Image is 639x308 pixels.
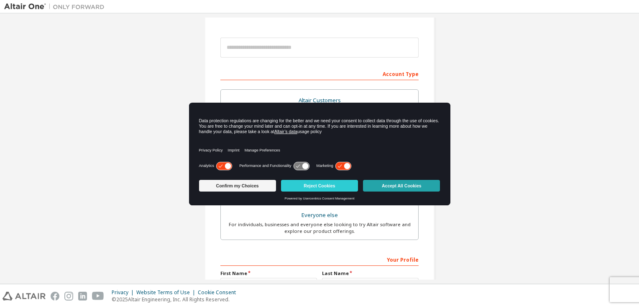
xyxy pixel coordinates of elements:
div: Cookie Consent [198,289,241,296]
img: Altair One [4,3,109,11]
div: For individuals, businesses and everyone else looking to try Altair software and explore our prod... [226,221,413,235]
div: Your Profile [220,252,419,266]
div: Everyone else [226,210,413,221]
label: First Name [220,270,317,277]
img: linkedin.svg [78,292,87,300]
img: instagram.svg [64,292,73,300]
img: youtube.svg [92,292,104,300]
div: Privacy [112,289,136,296]
label: Last Name [322,270,419,277]
div: Account Type [220,67,419,80]
div: Altair Customers [226,95,413,106]
div: Website Terms of Use [136,289,198,296]
img: altair_logo.svg [3,292,46,300]
p: © 2025 Altair Engineering, Inc. All Rights Reserved. [112,296,241,303]
img: facebook.svg [51,292,59,300]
